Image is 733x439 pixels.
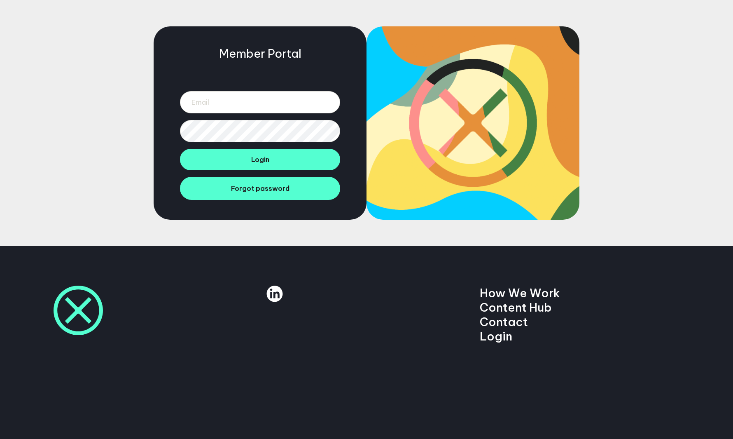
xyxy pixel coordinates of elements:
[180,149,340,170] button: Login
[251,155,269,164] span: Login
[480,286,560,300] a: How We Work
[231,184,289,193] span: Forgot password
[480,300,552,315] a: Content Hub
[180,177,340,200] a: Forgot password
[219,46,301,61] h5: Member Portal
[180,91,340,113] input: Email
[480,329,512,343] a: Login
[480,315,528,329] a: Contact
